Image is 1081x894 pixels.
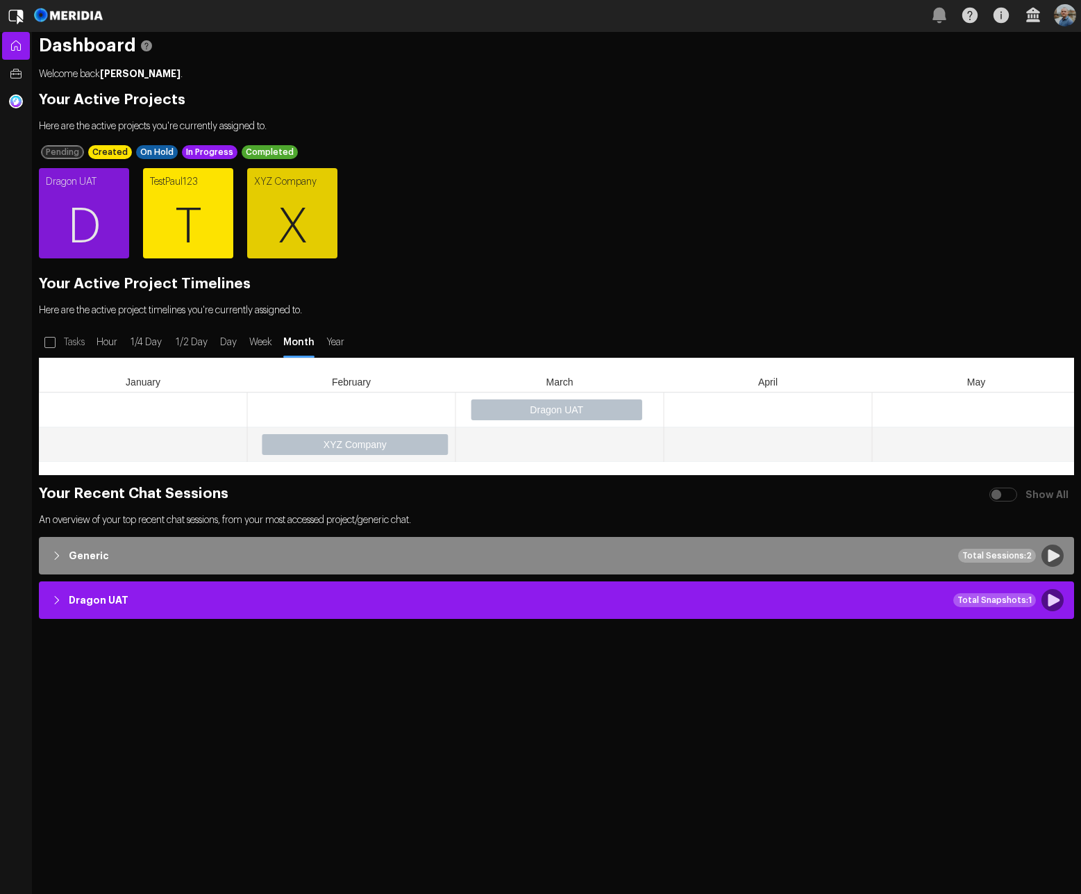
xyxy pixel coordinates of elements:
[39,93,1074,107] h2: Your Active Projects
[282,336,316,349] span: Month
[39,119,1074,133] p: Here are the active projects you're currently assigned to.
[9,94,23,108] img: Generic Chat
[242,145,298,159] div: Completed
[42,540,1071,571] button: GenericTotal Sessions:2
[61,330,90,355] label: Tasks
[39,513,1074,527] p: An overview of your top recent chat sessions, from your most accessed project/generic chat.
[39,304,1074,317] p: Here are the active project timelines you're currently assigned to.
[1023,482,1074,507] label: Show All
[247,168,337,258] a: XYZ CompanyX
[42,585,1071,615] button: Dragon UATTotal Snapshots:1
[182,145,237,159] div: In Progress
[39,185,129,269] span: D
[953,593,1036,607] div: Total Snapshots: 1
[2,88,30,115] a: Generic Chat
[246,336,275,349] span: Week
[39,67,1074,81] p: Welcome back .
[958,549,1036,563] div: Total Sessions: 2
[1054,4,1076,26] img: Profile Icon
[217,336,239,349] span: Day
[323,336,348,349] span: Year
[41,145,84,159] div: Pending
[88,145,132,159] div: Created
[143,185,233,269] span: T
[172,336,210,349] span: 1/2 Day
[39,487,1074,501] h2: Your Recent Chat Sessions
[39,277,1074,291] h2: Your Active Project Timelines
[100,69,181,78] strong: [PERSON_NAME]
[94,336,120,349] span: Hour
[39,39,1074,53] h1: Dashboard
[247,185,337,269] span: X
[127,336,165,349] span: 1/4 Day
[143,168,233,258] a: TestPaul123T
[136,145,178,159] div: On Hold
[39,168,129,258] a: Dragon UATD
